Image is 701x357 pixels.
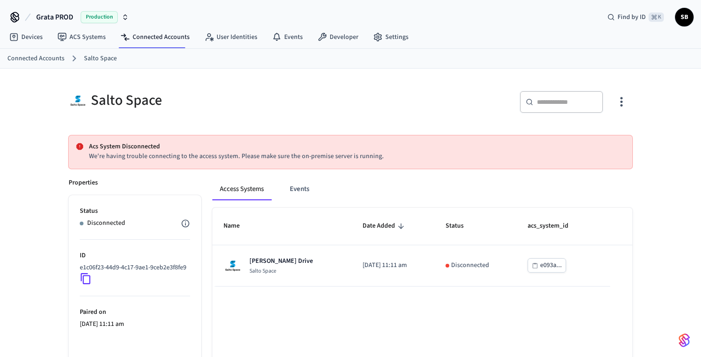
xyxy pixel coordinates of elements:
p: [PERSON_NAME] Drive [249,256,313,266]
div: Find by ID⌘ K [600,9,671,25]
p: Status [80,206,190,216]
p: [DATE] 11:11 am [363,261,423,270]
span: Status [446,219,476,233]
img: SeamLogoGradient.69752ec5.svg [679,333,690,348]
a: Connected Accounts [113,29,197,45]
p: ID [80,251,190,261]
div: connected account tabs [212,178,632,200]
p: Paired on [80,307,190,317]
span: SB [676,9,693,25]
button: Events [282,178,317,200]
p: Properties [69,178,98,188]
span: Grata PROD [36,12,73,23]
img: Salto Space [69,91,87,110]
span: Production [81,11,118,23]
a: Salto Space [84,54,117,64]
p: Disconnected [451,261,489,270]
a: ACS Systems [50,29,113,45]
button: SB [675,8,694,26]
a: Developer [310,29,366,45]
p: Acs System Disconnected [89,142,625,152]
p: We're having trouble connecting to the access system. Please make sure the on-premise server is r... [89,152,625,161]
a: User Identities [197,29,265,45]
p: Salto Space [249,268,313,275]
span: Name [223,219,252,233]
div: e093a... [540,260,562,271]
a: Devices [2,29,50,45]
span: ⌘ K [649,13,664,22]
table: sticky table [212,208,632,286]
img: Salto Space Logo [223,256,242,275]
p: e1c06f23-44d9-4c17-9ae1-9ceb2e3f8fe9 [80,263,186,273]
button: Access Systems [212,178,271,200]
p: Disconnected [87,218,125,228]
span: acs_system_id [528,219,580,233]
button: e093a... [528,258,566,273]
a: Connected Accounts [7,54,64,64]
div: Salto Space [69,91,345,110]
span: Find by ID [618,13,646,22]
a: Events [265,29,310,45]
span: Date Added [363,219,407,233]
a: Settings [366,29,416,45]
p: [DATE] 11:11 am [80,319,190,329]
